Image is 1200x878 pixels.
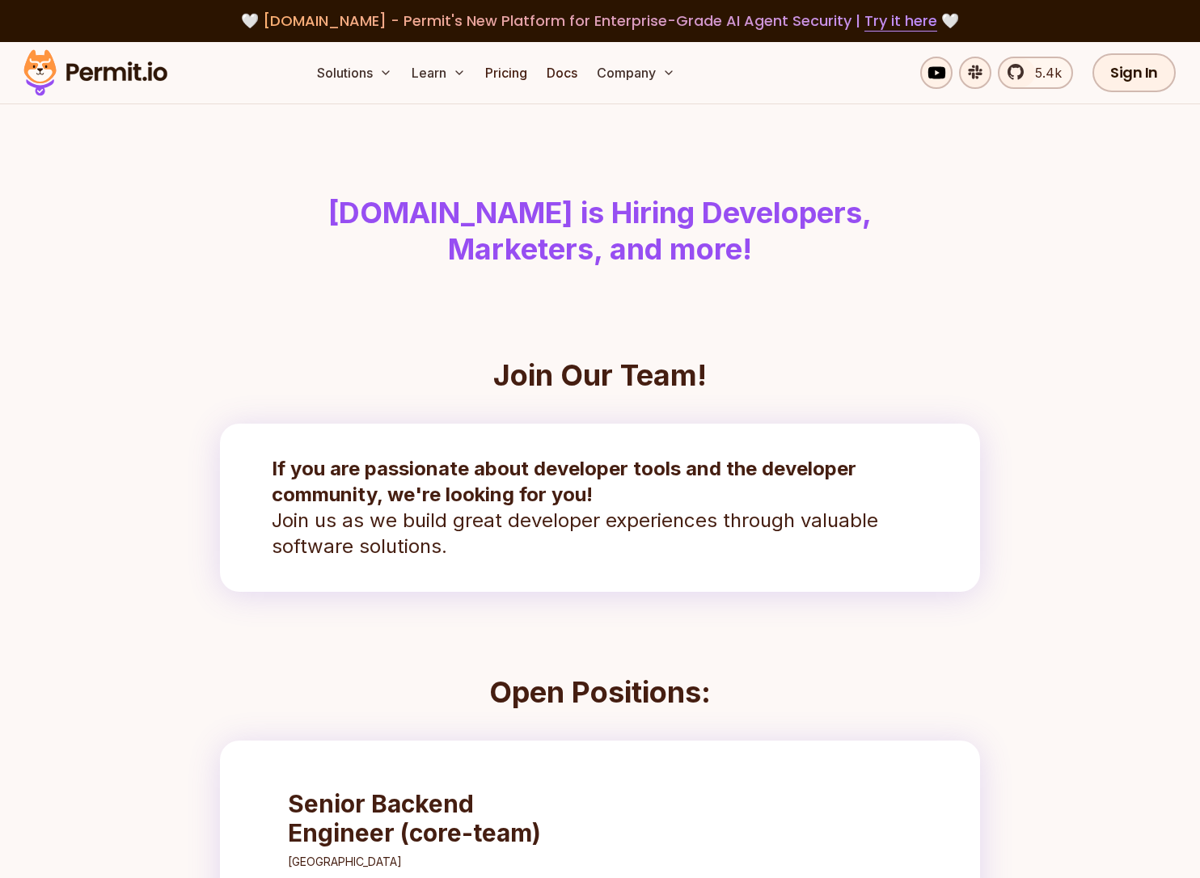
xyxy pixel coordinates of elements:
[288,789,574,847] h3: Senior Backend Engineer (core-team)
[479,57,534,89] a: Pricing
[220,676,980,708] h2: Open Positions:
[263,11,937,31] span: [DOMAIN_NAME] - Permit's New Platform for Enterprise-Grade AI Agent Security |
[864,11,937,32] a: Try it here
[272,456,928,559] p: Join us as we build great developer experiences through valuable software solutions.
[540,57,584,89] a: Docs
[590,57,682,89] button: Company
[405,57,472,89] button: Learn
[1092,53,1176,92] a: Sign In
[998,57,1073,89] a: 5.4k
[1025,63,1062,82] span: 5.4k
[311,57,399,89] button: Solutions
[272,457,856,506] strong: If you are passionate about developer tools and the developer community, we're looking for you!
[220,359,980,391] h2: Join Our Team!
[39,10,1161,32] div: 🤍 🤍
[16,45,175,100] img: Permit logo
[288,854,574,870] p: [GEOGRAPHIC_DATA]
[186,195,1014,268] h1: [DOMAIN_NAME] is Hiring Developers, Marketers, and more!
